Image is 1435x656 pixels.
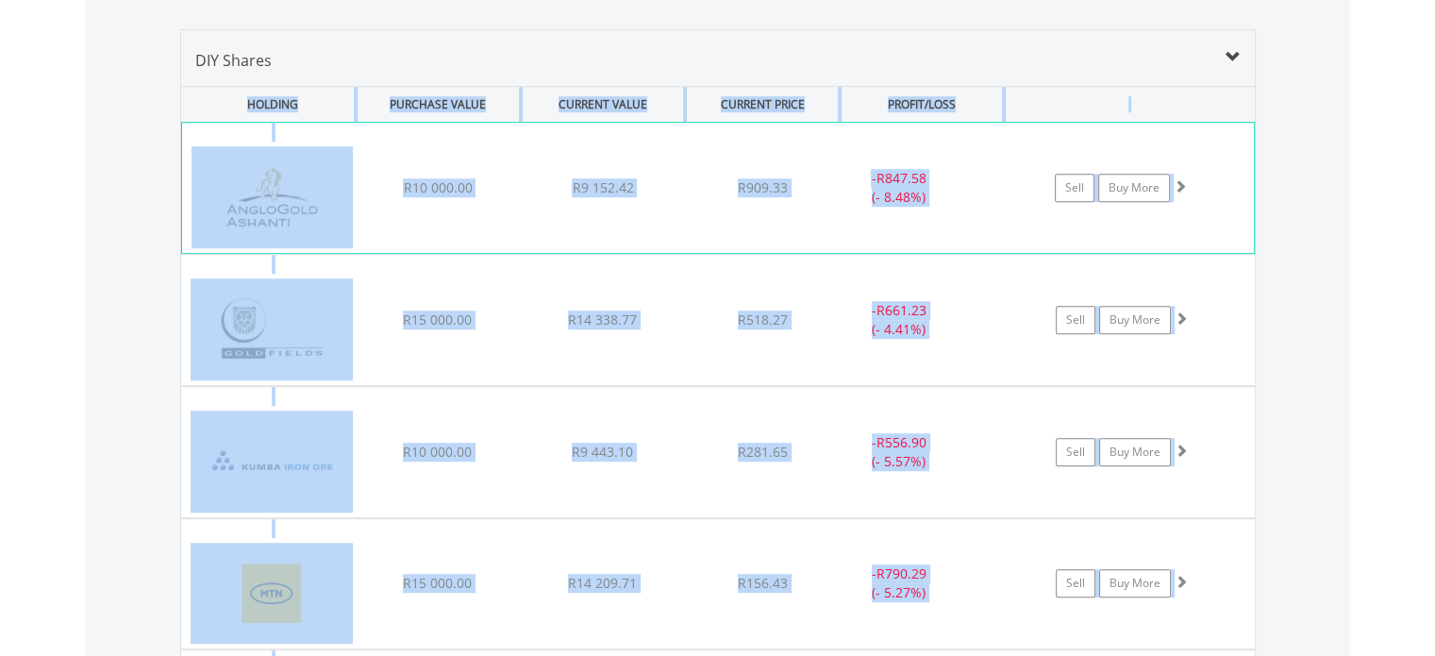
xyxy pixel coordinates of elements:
[523,87,684,122] div: CURRENT VALUE
[842,87,1003,122] div: PROFIT/LOSS
[876,564,926,582] span: R790.29
[403,574,472,592] span: R15 000.00
[1056,438,1095,466] a: Sell
[687,87,837,122] div: CURRENT PRICE
[1056,569,1095,597] a: Sell
[828,433,971,471] div: - (- 5.57%)
[191,411,353,513] img: EQU.ZA.KIO.png
[191,543,353,644] img: EQU.ZA.MTN.png
[182,87,354,122] div: HOLDING
[403,178,472,196] span: R10 000.00
[192,146,354,248] img: EQU.ZA.ANG.png
[195,50,272,71] span: DIY Shares
[358,87,519,122] div: PURCHASE VALUE
[828,301,971,339] div: - (- 4.41%)
[191,278,353,380] img: EQU.ZA.GFI.png
[1099,569,1171,597] a: Buy More
[572,178,633,196] span: R9 152.42
[738,178,788,196] span: R909.33
[403,311,472,328] span: R15 000.00
[1056,306,1095,334] a: Sell
[828,564,971,602] div: - (- 5.27%)
[1055,174,1094,202] a: Sell
[876,433,926,451] span: R556.90
[568,311,637,328] span: R14 338.77
[568,574,637,592] span: R14 209.71
[1098,174,1170,202] a: Buy More
[738,311,788,328] span: R518.27
[572,443,633,461] span: R9 443.10
[403,443,472,461] span: R10 000.00
[1099,438,1171,466] a: Buy More
[827,169,969,207] div: - (- 8.48%)
[738,443,788,461] span: R281.65
[1099,306,1171,334] a: Buy More
[876,169,926,187] span: R847.58
[738,574,788,592] span: R156.43
[876,301,926,319] span: R661.23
